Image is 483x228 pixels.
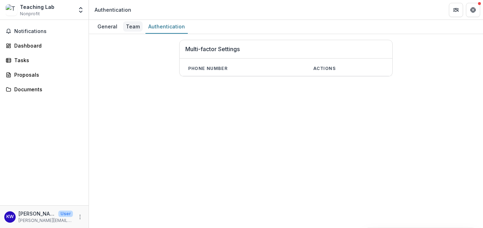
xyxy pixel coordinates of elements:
[185,46,387,53] h1: Multi-factor Settings
[180,61,305,76] th: Phone number
[145,21,188,32] div: Authentication
[18,217,73,224] p: [PERSON_NAME][EMAIL_ADDRESS][PERSON_NAME][DOMAIN_NAME]
[58,211,73,217] p: User
[449,3,463,17] button: Partners
[145,20,188,34] a: Authentication
[3,40,86,51] a: Dashboard
[14,86,80,93] div: Documents
[466,3,480,17] button: Get Help
[95,21,120,32] div: General
[3,69,86,81] a: Proposals
[3,83,86,95] a: Documents
[76,3,86,17] button: Open entity switcher
[3,26,86,37] button: Notifications
[92,5,134,15] nav: breadcrumb
[123,20,143,34] a: Team
[76,213,84,221] button: More
[14,71,80,78] div: Proposals
[6,215,14,219] div: Kyle Williams
[95,6,131,13] div: Authentication
[305,61,392,76] th: Actions
[14,42,80,49] div: Dashboard
[14,56,80,64] div: Tasks
[6,4,17,16] img: Teaching Lab
[20,3,54,11] div: Teaching Lab
[18,210,55,217] p: [PERSON_NAME]
[95,20,120,34] a: General
[123,21,143,32] div: Team
[14,28,83,34] span: Notifications
[20,11,40,17] span: Nonprofit
[3,54,86,66] a: Tasks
